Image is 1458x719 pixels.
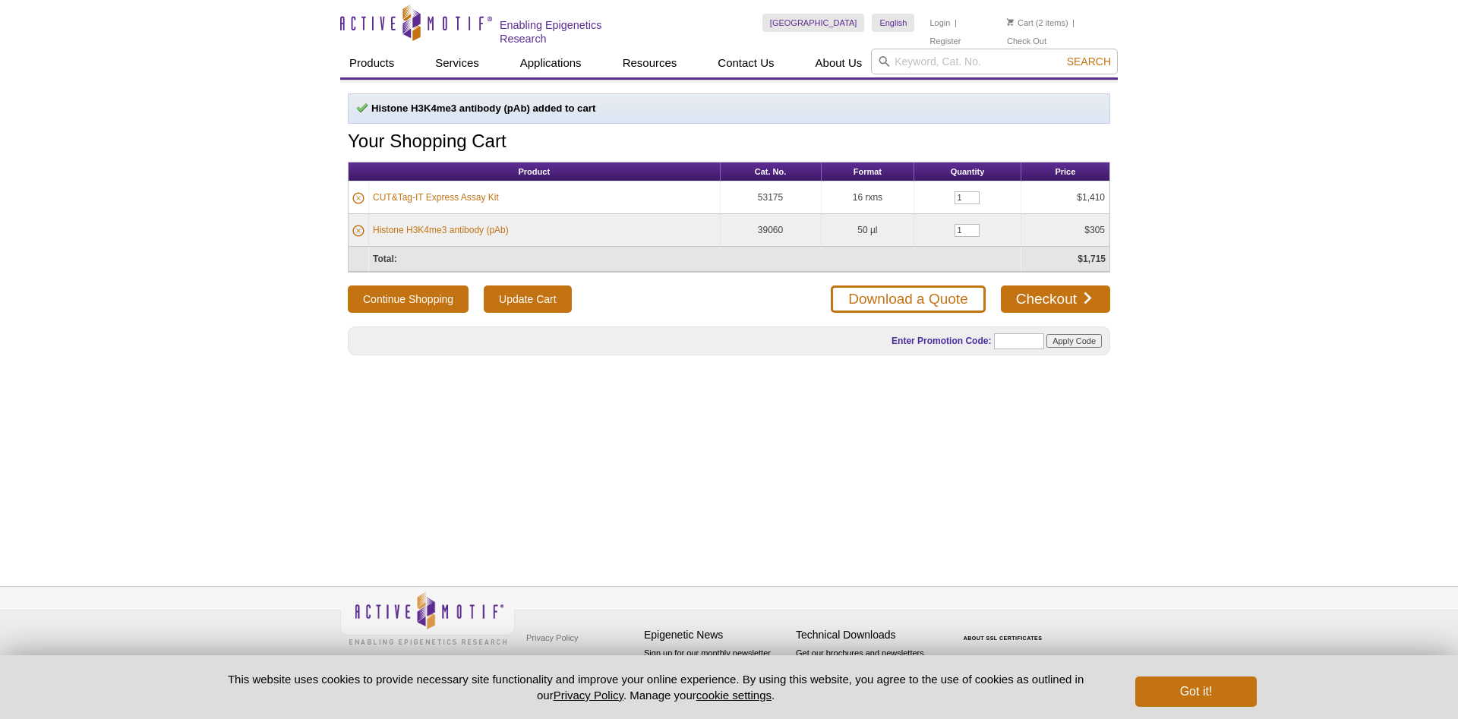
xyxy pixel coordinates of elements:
td: 16 rxns [822,181,915,214]
h4: Epigenetic News [644,629,788,642]
span: Format [854,167,882,176]
a: Terms & Conditions [522,649,602,672]
a: Products [340,49,403,77]
td: 39060 [721,214,822,247]
p: Histone H3K4me3 antibody (pAb) added to cart [356,102,1102,115]
span: Product [518,167,550,176]
a: Register [929,36,961,46]
button: Got it! [1135,676,1257,707]
li: | [1072,14,1075,32]
a: Login [929,17,950,28]
a: ABOUT SSL CERTIFICATES [964,635,1043,641]
h4: Technical Downloads [796,629,940,642]
a: Applications [511,49,591,77]
input: Keyword, Cat. No. [871,49,1118,74]
a: Privacy Policy [522,626,582,649]
li: (2 items) [1007,14,1068,32]
p: Sign up for our monthly newsletter highlighting recent publications in the field of epigenetics. [644,647,788,699]
p: Get our brochures and newsletters, or request them by mail. [796,647,940,686]
a: CUT&Tag-IT Express Assay Kit [373,191,499,204]
strong: $1,715 [1078,254,1106,264]
h1: Your Shopping Cart [348,131,1110,153]
button: Continue Shopping [348,285,469,313]
input: Apply Code [1046,334,1102,348]
a: About Us [806,49,872,77]
td: $305 [1021,214,1109,247]
li: | [955,14,957,32]
td: 50 µl [822,214,915,247]
table: Click to Verify - This site chose Symantec SSL for secure e-commerce and confidential communicati... [948,613,1062,647]
button: cookie settings [696,689,772,702]
td: $1,410 [1021,181,1109,214]
img: Your Cart [1007,18,1014,26]
a: Histone H3K4me3 antibody (pAb) [373,223,509,237]
h2: Enabling Epigenetics Research [500,18,651,46]
label: Enter Promotion Code: [890,336,991,346]
span: Search [1067,55,1111,68]
a: [GEOGRAPHIC_DATA] [762,14,865,32]
a: Contact Us [708,49,783,77]
a: Services [426,49,488,77]
img: Active Motif, [340,587,515,648]
span: Price [1055,167,1075,176]
a: Cart [1007,17,1034,28]
a: Check Out [1007,36,1046,46]
strong: Total: [373,254,397,264]
a: English [872,14,914,32]
input: Update Cart [484,285,571,313]
span: Quantity [951,167,985,176]
a: Download a Quote [831,285,985,313]
button: Search [1062,55,1116,68]
p: This website uses cookies to provide necessary site functionality and improve your online experie... [201,671,1110,703]
a: Checkout [1001,285,1110,313]
span: Cat. No. [755,167,787,176]
td: 53175 [721,181,822,214]
a: Resources [614,49,686,77]
a: Privacy Policy [554,689,623,702]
